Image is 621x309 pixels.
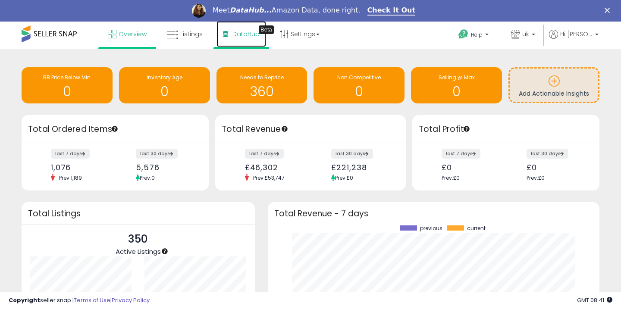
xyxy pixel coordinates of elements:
[560,30,593,38] span: Hi [PERSON_NAME]
[22,67,113,103] a: BB Price Below Min 0
[519,89,589,98] span: Add Actionable Insights
[273,21,326,47] a: Settings
[136,163,194,172] div: 5,576
[259,25,274,34] div: Tooltip anchor
[411,67,502,103] a: Selling @ Max 0
[527,174,545,181] span: Prev: £0
[467,225,486,231] span: current
[26,84,108,99] h1: 0
[442,149,480,159] label: last 7 days
[119,30,147,38] span: Overview
[55,174,86,181] span: Prev: 1,189
[577,296,612,304] span: 2025-09-15 08:41 GMT
[415,84,498,99] h1: 0
[240,74,284,81] span: Needs to Reprice
[112,296,150,304] a: Privacy Policy
[160,21,209,47] a: Listings
[28,210,248,217] h3: Total Listings
[442,174,460,181] span: Prev: £0
[314,67,405,103] a: Non Competitive 0
[335,174,353,181] span: Prev: £0
[458,29,469,40] i: Get Help
[192,4,206,18] img: Profile image for Georgie
[180,30,203,38] span: Listings
[419,123,593,135] h3: Total Profit
[274,210,593,217] h3: Total Revenue - 7 days
[230,6,272,14] i: DataHub...
[442,163,499,172] div: £0
[216,67,307,103] a: Needs to Reprice 360
[452,22,497,49] a: Help
[249,174,289,181] span: Prev: £53,747
[111,125,119,133] div: Tooltip anchor
[463,125,470,133] div: Tooltip anchor
[439,74,475,81] span: Selling @ Max
[222,123,399,135] h3: Total Revenue
[9,297,150,305] div: seller snap | |
[420,225,442,231] span: previous
[245,163,304,172] div: £46,302
[527,163,584,172] div: £0
[43,74,91,81] span: BB Price Below Min
[119,67,210,103] a: Inventory Age 0
[505,21,542,49] a: uk
[245,149,284,159] label: last 7 days
[51,149,90,159] label: last 7 days
[9,296,40,304] strong: Copyright
[213,6,361,15] div: Meet Amazon Data, done right.
[331,149,373,159] label: last 30 days
[367,6,416,16] a: Check It Out
[136,149,178,159] label: last 30 days
[123,84,206,99] h1: 0
[318,84,400,99] h1: 0
[527,149,568,159] label: last 30 days
[232,30,260,38] span: DataHub
[116,247,161,256] span: Active Listings
[337,74,381,81] span: Non Competitive
[331,163,390,172] div: £221,238
[216,21,266,47] a: DataHub
[74,296,110,304] a: Terms of Use
[221,84,303,99] h1: 360
[28,123,202,135] h3: Total Ordered Items
[140,174,155,181] span: Prev: 0
[549,30,599,49] a: Hi [PERSON_NAME]
[147,74,182,81] span: Inventory Age
[471,31,483,38] span: Help
[161,247,169,255] div: Tooltip anchor
[510,69,598,102] a: Add Actionable Insights
[281,125,289,133] div: Tooltip anchor
[116,231,161,247] p: 350
[605,8,613,13] div: Close
[51,163,109,172] div: 1,076
[101,21,153,47] a: Overview
[522,30,529,38] span: uk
